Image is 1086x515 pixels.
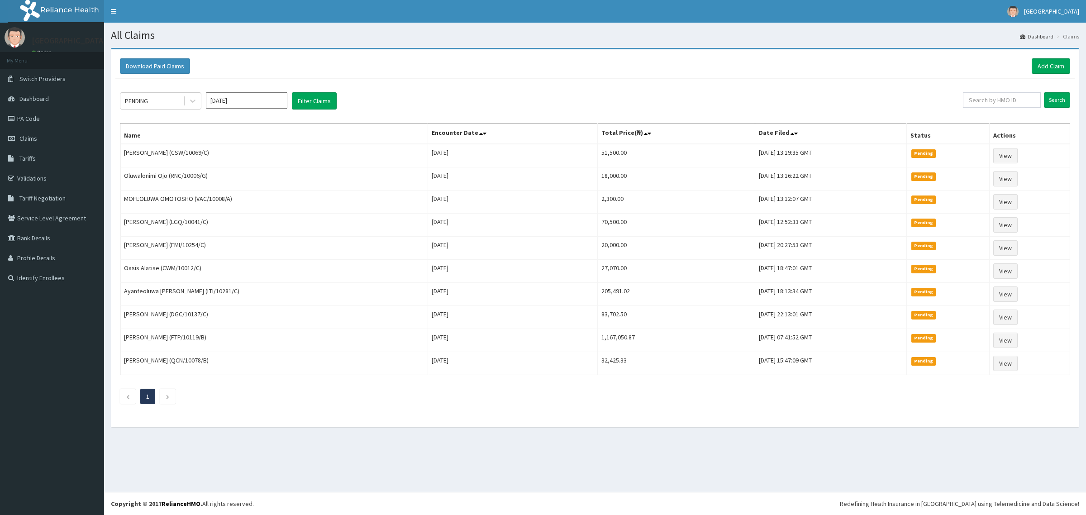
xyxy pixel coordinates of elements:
span: Pending [911,149,936,157]
td: [DATE] 12:52:33 GMT [755,214,906,237]
footer: All rights reserved. [104,492,1086,515]
span: [GEOGRAPHIC_DATA] [1024,7,1079,15]
td: [PERSON_NAME] (FMI/10254/C) [120,237,428,260]
span: Pending [911,334,936,342]
th: Total Price(₦) [598,124,755,144]
td: 51,500.00 [598,144,755,167]
td: [DATE] [428,329,598,352]
td: Oluwalonimi Ojo (RNC/10006/G) [120,167,428,191]
td: [DATE] 13:16:22 GMT [755,167,906,191]
td: MOFEOLUWA OMOTOSHO (VAC/10008/A) [120,191,428,214]
td: [PERSON_NAME] (QCN/10078/B) [120,352,428,375]
strong: Copyright © 2017 . [111,500,202,508]
a: View [993,148,1018,163]
a: View [993,356,1018,371]
th: Encounter Date [428,124,598,144]
a: RelianceHMO [162,500,200,508]
td: [DATE] [428,352,598,375]
td: [DATE] [428,306,598,329]
a: View [993,333,1018,348]
td: [DATE] 13:12:07 GMT [755,191,906,214]
input: Select Month and Year [206,92,287,109]
th: Name [120,124,428,144]
img: User Image [5,27,25,48]
a: Next page [166,392,170,401]
td: [DATE] 18:47:01 GMT [755,260,906,283]
td: [PERSON_NAME] (DGC/10137/C) [120,306,428,329]
th: Status [906,124,990,144]
td: [DATE] [428,191,598,214]
td: 1,167,050.87 [598,329,755,352]
a: View [993,171,1018,186]
td: [DATE] [428,237,598,260]
td: [DATE] 13:19:35 GMT [755,144,906,167]
a: Page 1 is your current page [146,392,149,401]
td: [DATE] [428,260,598,283]
span: Switch Providers [19,75,66,83]
td: Oasis Alatise (CWM/10012/C) [120,260,428,283]
th: Date Filed [755,124,906,144]
td: 70,500.00 [598,214,755,237]
div: PENDING [125,96,148,105]
div: Redefining Heath Insurance in [GEOGRAPHIC_DATA] using Telemedicine and Data Science! [840,499,1079,508]
span: Pending [911,172,936,181]
span: Claims [19,134,37,143]
a: Add Claim [1032,58,1070,74]
span: Pending [911,357,936,365]
td: 2,300.00 [598,191,755,214]
a: Previous page [126,392,130,401]
p: [GEOGRAPHIC_DATA] [32,37,106,45]
td: [DATE] 18:13:34 GMT [755,283,906,306]
a: View [993,217,1018,233]
td: [DATE] 07:41:52 GMT [755,329,906,352]
img: User Image [1007,6,1019,17]
th: Actions [990,124,1070,144]
input: Search by HMO ID [963,92,1041,108]
td: [DATE] [428,283,598,306]
td: [DATE] 20:27:53 GMT [755,237,906,260]
a: View [993,263,1018,279]
h1: All Claims [111,29,1079,41]
span: Pending [911,219,936,227]
td: [DATE] [428,167,598,191]
span: Pending [911,242,936,250]
td: 205,491.02 [598,283,755,306]
td: [PERSON_NAME] (CSW/10069/C) [120,144,428,167]
td: 18,000.00 [598,167,755,191]
td: [DATE] [428,214,598,237]
td: [PERSON_NAME] (FTP/10119/B) [120,329,428,352]
li: Claims [1054,33,1079,40]
span: Dashboard [19,95,49,103]
a: View [993,194,1018,210]
td: 83,702.50 [598,306,755,329]
span: Pending [911,265,936,273]
span: Pending [911,311,936,319]
td: 20,000.00 [598,237,755,260]
td: [DATE] 15:47:09 GMT [755,352,906,375]
input: Search [1044,92,1070,108]
a: View [993,286,1018,302]
a: View [993,310,1018,325]
td: [DATE] 22:13:01 GMT [755,306,906,329]
button: Download Paid Claims [120,58,190,74]
span: Pending [911,288,936,296]
td: [DATE] [428,144,598,167]
a: Online [32,49,53,56]
span: Pending [911,196,936,204]
a: Dashboard [1020,33,1053,40]
td: Ayanfeoluwa [PERSON_NAME] (LTI/10281/C) [120,283,428,306]
button: Filter Claims [292,92,337,110]
td: 32,425.33 [598,352,755,375]
span: Tariff Negotiation [19,194,66,202]
span: Tariffs [19,154,36,162]
a: View [993,240,1018,256]
td: 27,070.00 [598,260,755,283]
td: [PERSON_NAME] (LGQ/10041/C) [120,214,428,237]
